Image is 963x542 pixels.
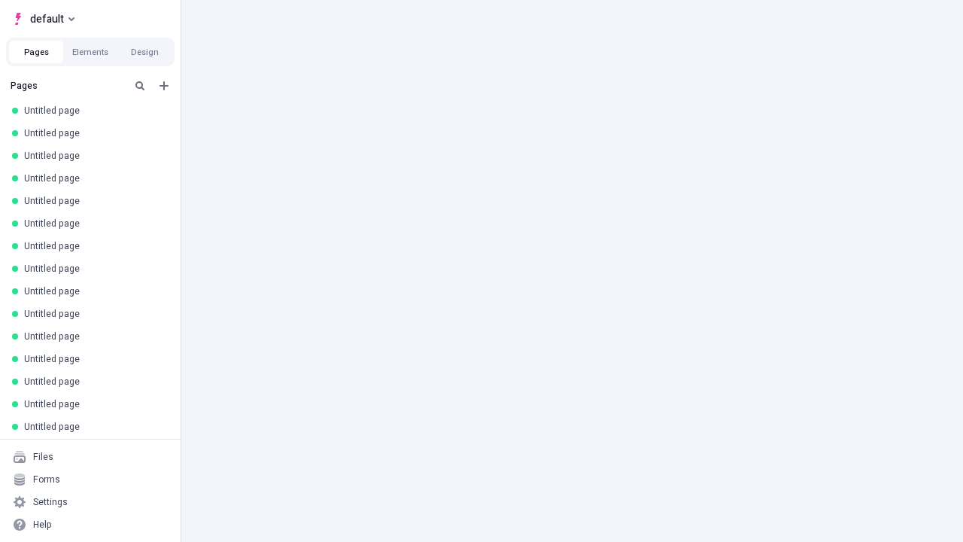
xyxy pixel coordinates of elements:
span: default [30,10,64,28]
div: Settings [33,496,68,508]
div: Untitled page [24,172,163,184]
div: Forms [33,473,60,486]
div: Untitled page [24,240,163,252]
div: Untitled page [24,421,163,433]
div: Untitled page [24,330,163,343]
div: Pages [11,80,125,92]
button: Select site [6,8,81,30]
div: Help [33,519,52,531]
div: Untitled page [24,127,163,139]
div: Untitled page [24,195,163,207]
div: Untitled page [24,353,163,365]
div: Untitled page [24,285,163,297]
button: Design [117,41,172,63]
button: Pages [9,41,63,63]
div: Untitled page [24,218,163,230]
div: Untitled page [24,263,163,275]
div: Untitled page [24,376,163,388]
button: Add new [155,77,173,95]
div: Untitled page [24,150,163,162]
div: Untitled page [24,308,163,320]
button: Elements [63,41,117,63]
div: Untitled page [24,398,163,410]
div: Untitled page [24,105,163,117]
div: Files [33,451,53,463]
